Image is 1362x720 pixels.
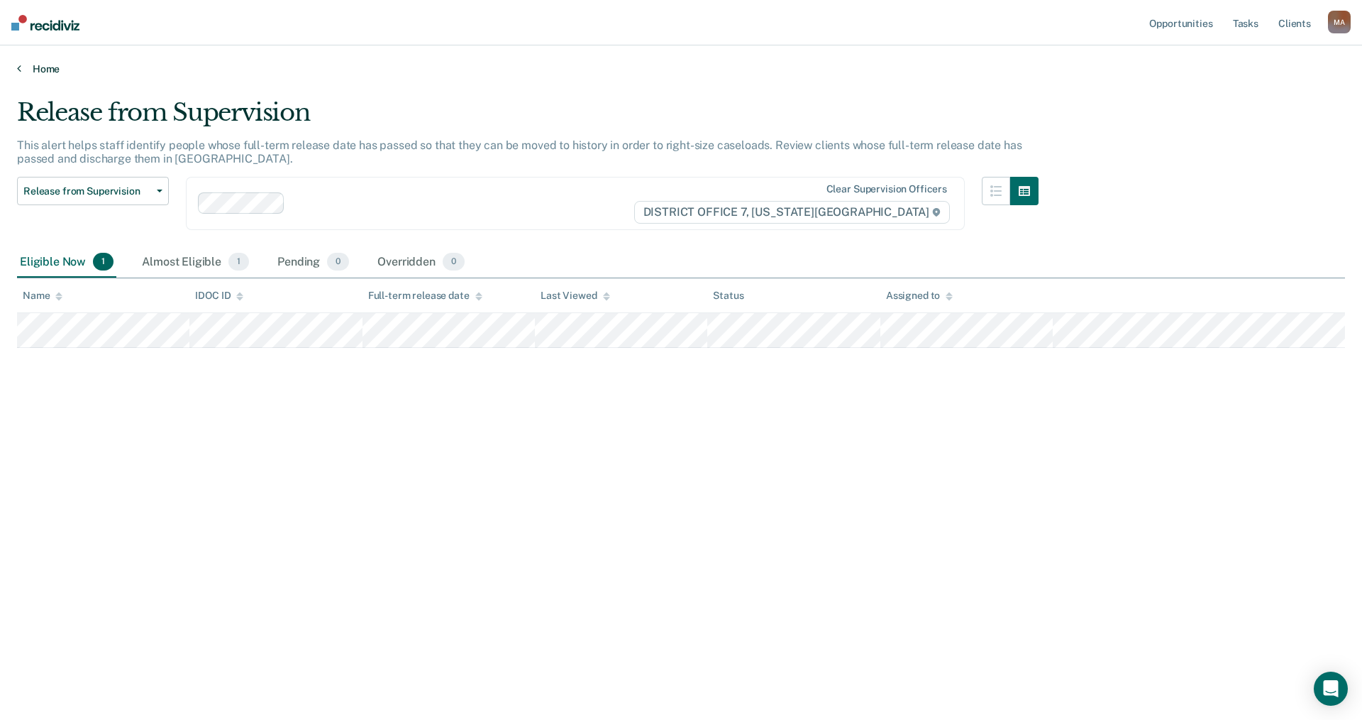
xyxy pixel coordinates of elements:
[139,247,252,278] div: Almost Eligible1
[443,253,465,271] span: 0
[1328,11,1351,33] button: MA
[17,62,1345,75] a: Home
[23,185,151,197] span: Release from Supervision
[634,201,950,224] span: DISTRICT OFFICE 7, [US_STATE][GEOGRAPHIC_DATA]
[17,247,116,278] div: Eligible Now1
[1314,672,1348,706] div: Open Intercom Messenger
[826,183,947,195] div: Clear supervision officers
[17,138,1021,165] p: This alert helps staff identify people whose full-term release date has passed so that they can b...
[1328,11,1351,33] div: M A
[368,290,482,302] div: Full-term release date
[375,247,467,278] div: Overridden0
[17,177,169,205] button: Release from Supervision
[23,290,62,302] div: Name
[228,253,249,271] span: 1
[327,253,349,271] span: 0
[195,290,243,302] div: IDOC ID
[713,290,743,302] div: Status
[886,290,953,302] div: Assigned to
[541,290,609,302] div: Last Viewed
[93,253,113,271] span: 1
[275,247,352,278] div: Pending0
[11,15,79,31] img: Recidiviz
[17,98,1039,138] div: Release from Supervision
